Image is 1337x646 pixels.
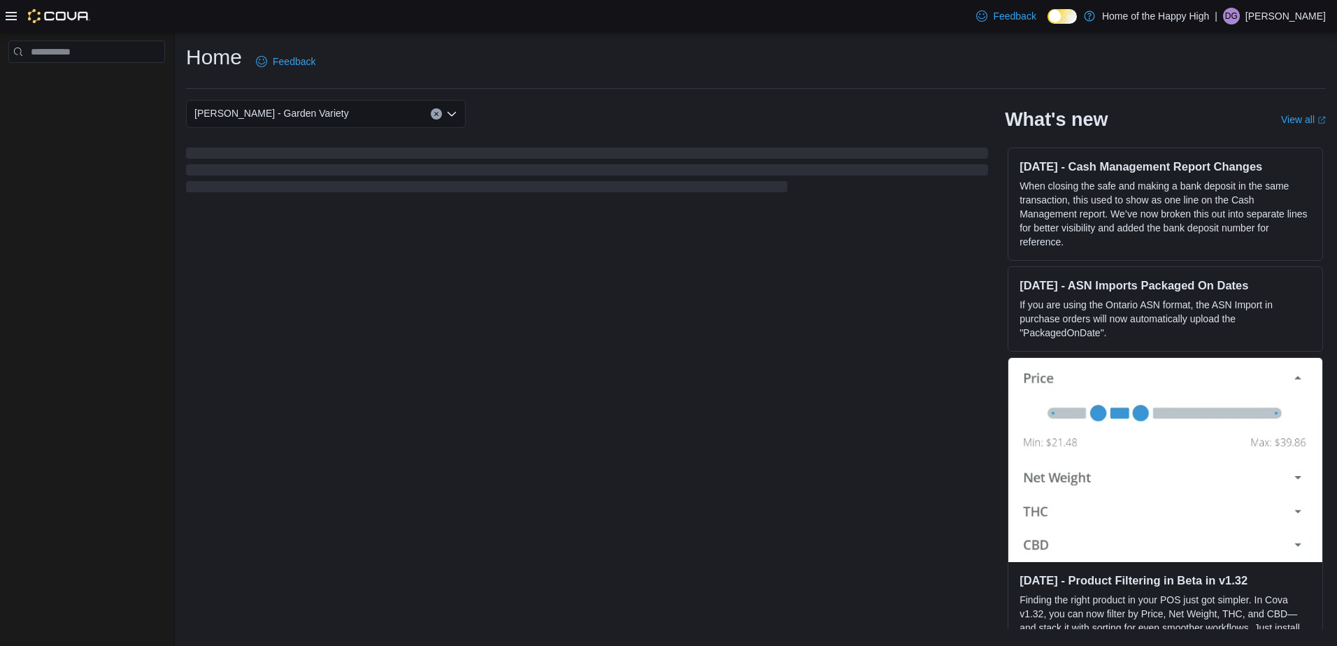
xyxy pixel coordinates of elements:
[250,48,321,76] a: Feedback
[1223,8,1240,24] div: Danikah Green
[186,150,988,195] span: Loading
[273,55,315,69] span: Feedback
[8,66,165,99] nav: Complex example
[1102,8,1209,24] p: Home of the Happy High
[993,9,1036,23] span: Feedback
[1005,108,1108,131] h2: What's new
[1215,8,1217,24] p: |
[1020,159,1311,173] h3: [DATE] - Cash Management Report Changes
[1020,298,1311,340] p: If you are using the Ontario ASN format, the ASN Import in purchase orders will now automatically...
[194,105,349,122] span: [PERSON_NAME] - Garden Variety
[1020,278,1311,292] h3: [DATE] - ASN Imports Packaged On Dates
[1020,573,1311,587] h3: [DATE] - Product Filtering in Beta in v1.32
[1245,8,1326,24] p: [PERSON_NAME]
[971,2,1041,30] a: Feedback
[1048,9,1077,24] input: Dark Mode
[186,43,242,71] h1: Home
[1020,179,1311,249] p: When closing the safe and making a bank deposit in the same transaction, this used to show as one...
[1317,116,1326,124] svg: External link
[1281,114,1326,125] a: View allExternal link
[431,108,442,120] button: Clear input
[1225,8,1238,24] span: DG
[446,108,457,120] button: Open list of options
[28,9,90,23] img: Cova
